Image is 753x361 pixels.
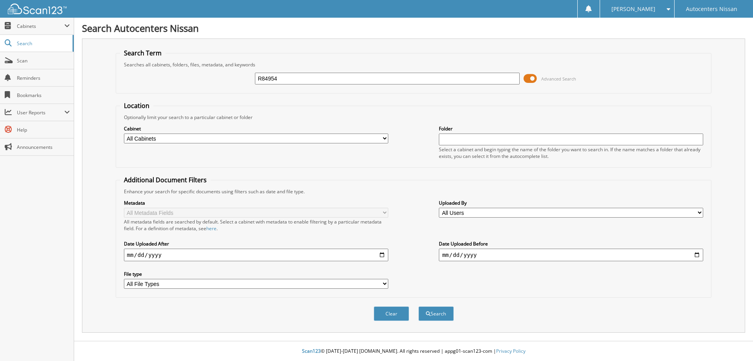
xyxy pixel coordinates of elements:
span: Reminders [17,75,70,81]
label: Uploaded By [439,200,703,206]
iframe: Chat Widget [714,323,753,361]
div: Enhance your search for specific documents using filters such as date and file type. [120,188,708,195]
legend: Location [120,101,153,110]
span: Announcements [17,144,70,150]
input: start [124,249,388,261]
img: scan123-logo-white.svg [8,4,67,14]
span: Search [17,40,69,47]
label: File type [124,271,388,277]
span: Autocenters Nissan [686,7,737,11]
span: [PERSON_NAME] [611,7,655,11]
div: © [DATE]-[DATE] [DOMAIN_NAME]. All rights reserved | appg01-scan123-com | [74,342,753,361]
span: User Reports [17,109,64,116]
span: Advanced Search [541,76,576,82]
a: here [206,225,216,232]
h1: Search Autocenters Nissan [82,22,745,35]
label: Cabinet [124,125,388,132]
label: Date Uploaded After [124,240,388,247]
legend: Additional Document Filters [120,176,211,184]
label: Folder [439,125,703,132]
div: Optionally limit your search to a particular cabinet or folder [120,114,708,121]
span: Scan [17,57,70,64]
button: Search [418,306,454,321]
div: Select a cabinet and begin typing the name of the folder you want to search in. If the name match... [439,146,703,159]
span: Cabinets [17,23,64,29]
span: Bookmarks [17,92,70,99]
input: end [439,249,703,261]
div: Searches all cabinets, folders, files, metadata, and keywords [120,61,708,68]
button: Clear [374,306,409,321]
span: Scan123 [302,348,321,354]
span: Help [17,126,70,133]
label: Date Uploaded Before [439,240,703,247]
label: Metadata [124,200,388,206]
legend: Search Term [120,49,166,57]
div: All metadata fields are searched by default. Select a cabinet with metadata to enable filtering b... [124,218,388,232]
a: Privacy Policy [496,348,526,354]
